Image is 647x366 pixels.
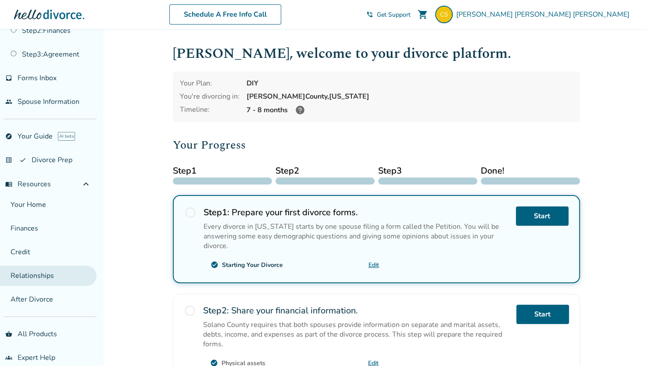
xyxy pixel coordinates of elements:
[5,179,51,189] span: Resources
[366,11,411,19] a: phone_in_talkGet Support
[435,6,453,23] img: cpschmitz@gmail.com
[81,179,91,189] span: expand_less
[377,11,411,19] span: Get Support
[247,92,573,101] div: [PERSON_NAME] County, [US_STATE]
[516,305,569,324] a: Start
[180,105,239,115] div: Timeline:
[173,164,272,178] span: Step 1
[5,181,12,188] span: menu_book
[5,354,12,361] span: groups
[247,78,573,88] div: DIY
[368,261,379,269] a: Edit
[180,78,239,88] div: Your Plan:
[184,206,197,219] span: radio_button_unchecked
[247,105,573,115] div: 7 - 8 months
[180,92,239,101] div: You're divorcing in:
[173,43,580,64] h1: [PERSON_NAME] , welcome to your divorce platform.
[211,261,218,269] span: check_circle
[203,305,509,316] h2: Share your financial information.
[481,164,580,178] span: Done!
[169,4,281,25] a: Schedule A Free Info Call
[366,11,373,18] span: phone_in_talk
[184,305,196,317] span: radio_button_unchecked
[58,132,75,141] span: AI beta
[516,206,568,226] a: Start
[5,98,12,105] span: people
[173,136,580,154] h2: Your Progress
[203,305,229,316] strong: Step 2 :
[204,222,509,251] p: Every divorce in [US_STATE] starts by one spouse filing a form called the Petition. You will be a...
[5,156,26,163] span: list_alt_check
[204,206,229,218] strong: Step 1 :
[5,75,12,82] span: inbox
[456,10,633,19] span: [PERSON_NAME] [PERSON_NAME] [PERSON_NAME]
[5,330,12,338] span: shopping_basket
[378,164,477,178] span: Step 3
[18,73,57,83] span: Forms Inbox
[275,164,375,178] span: Step 2
[418,9,428,20] span: shopping_cart
[204,206,509,218] h2: Prepare your first divorce forms.
[222,261,283,269] div: Starting Your Divorce
[5,133,12,140] span: explore
[203,320,509,349] p: Solano County requires that both spouses provide information on separate and marital assets, debt...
